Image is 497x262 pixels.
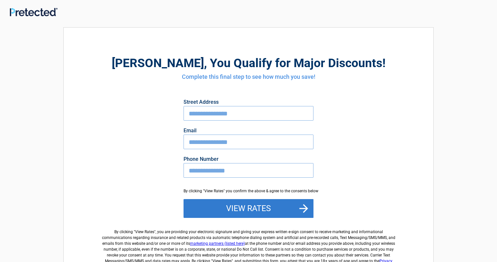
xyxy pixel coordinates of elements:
[184,100,313,105] label: Street Address
[135,230,154,234] span: View Rates
[184,128,313,133] label: Email
[184,199,313,218] button: View Rates
[112,56,204,70] span: [PERSON_NAME]
[99,55,398,71] h2: , You Qualify for Major Discounts!
[184,188,313,194] div: By clicking "View Rates" you confirm the above & agree to the consents below
[99,73,398,81] h4: Complete this final step to see how much you save!
[184,157,313,162] label: Phone Number
[10,8,57,17] img: Main Logo
[190,241,245,246] a: marketing partners (listed here)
